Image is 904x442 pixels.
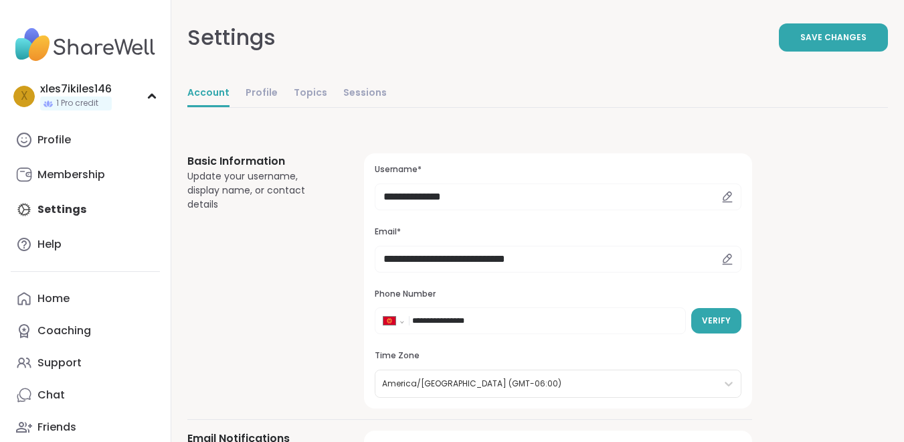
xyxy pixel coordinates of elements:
[187,80,230,107] a: Account
[11,315,160,347] a: Coaching
[37,323,91,338] div: Coaching
[800,31,867,44] span: Save Changes
[187,21,276,54] div: Settings
[11,124,160,156] a: Profile
[702,315,731,327] span: Verify
[375,350,741,362] h3: Time Zone
[37,291,70,306] div: Home
[375,289,741,300] h3: Phone Number
[56,98,98,109] span: 1 Pro credit
[21,88,28,105] span: x
[11,228,160,261] a: Help
[37,356,82,370] div: Support
[294,80,327,107] a: Topics
[343,80,387,107] a: Sessions
[779,23,888,52] button: Save Changes
[375,226,741,238] h3: Email*
[37,133,71,147] div: Profile
[40,82,112,96] div: xles7ikiles146
[37,420,76,435] div: Friends
[11,159,160,191] a: Membership
[375,164,741,175] h3: Username*
[37,237,62,252] div: Help
[11,347,160,379] a: Support
[187,153,332,169] h3: Basic Information
[11,379,160,411] a: Chat
[187,169,332,212] div: Update your username, display name, or contact details
[11,21,160,68] img: ShareWell Nav Logo
[691,308,741,334] button: Verify
[37,388,65,402] div: Chat
[37,167,105,182] div: Membership
[11,283,160,315] a: Home
[246,80,278,107] a: Profile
